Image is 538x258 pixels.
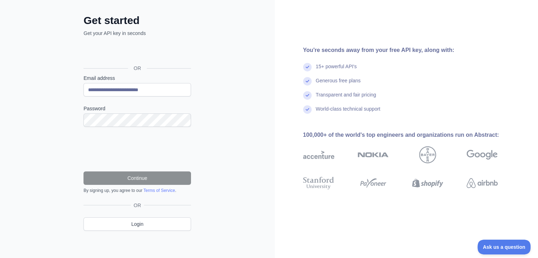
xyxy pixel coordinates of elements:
[83,14,191,27] h2: Get started
[303,77,312,86] img: check mark
[303,105,312,114] img: check mark
[83,30,191,37] p: Get your API key in seconds
[83,188,191,193] div: By signing up, you agree to our .
[143,188,175,193] a: Terms of Service
[316,63,357,77] div: 15+ powerful API's
[83,171,191,185] button: Continue
[358,175,389,191] img: payoneer
[303,131,520,139] div: 100,000+ of the world's top engineers and organizations run on Abstract:
[83,105,191,112] label: Password
[303,91,312,100] img: check mark
[467,175,498,191] img: airbnb
[83,75,191,82] label: Email address
[478,240,531,254] iframe: Toggle Customer Support
[128,65,147,72] span: OR
[303,63,312,71] img: check mark
[358,146,389,163] img: nokia
[316,105,381,119] div: World-class technical support
[316,77,361,91] div: Generous free plans
[412,175,443,191] img: shopify
[83,135,191,163] iframe: reCAPTCHA
[80,45,193,60] iframe: Sign in with Google Button
[467,146,498,163] img: google
[303,175,334,191] img: stanford university
[83,217,191,231] a: Login
[303,46,520,54] div: You're seconds away from your free API key, along with:
[303,146,334,163] img: accenture
[419,146,436,163] img: bayer
[131,202,144,209] span: OR
[316,91,376,105] div: Transparent and fair pricing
